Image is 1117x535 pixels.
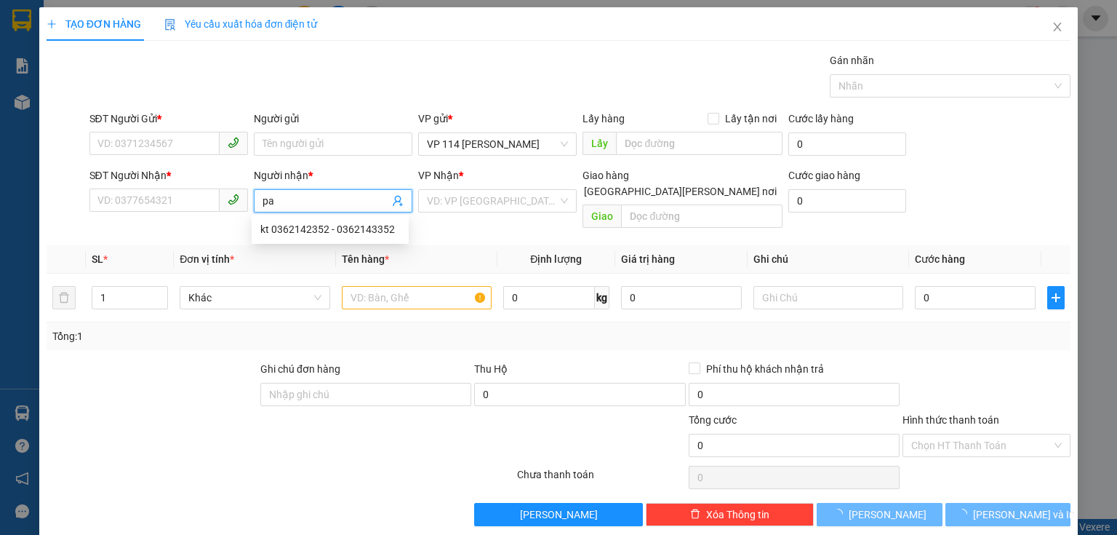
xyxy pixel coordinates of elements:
span: Giao hàng [582,170,629,181]
div: VP gửi [418,111,577,127]
span: Giá trị hàng [621,253,675,265]
span: Giao [582,205,621,228]
th: Ghi chú [748,245,909,274]
span: delete [690,509,700,520]
button: [PERSON_NAME] và In [945,503,1071,526]
button: deleteXóa Thông tin [646,503,814,526]
div: kt 0362142352 - 0362143352 [260,221,400,237]
input: Dọc đường [616,132,782,155]
span: VP Nhận [418,170,459,181]
span: Lấy [582,132,616,155]
button: Close [1037,7,1078,48]
input: Ghi Chú [753,286,903,309]
img: icon [164,19,176,31]
span: Thu Hộ [474,363,508,375]
span: VP 114 Trần Nhật Duật [427,133,568,155]
h2: VP Nhận: VP Sapa [76,84,351,176]
span: Yêu cầu xuất hóa đơn điện tử [164,18,318,30]
span: [GEOGRAPHIC_DATA][PERSON_NAME] nơi [578,183,782,199]
div: Chưa thanh toán [516,467,686,492]
input: Cước lấy hàng [788,132,906,156]
span: plus [1048,292,1064,304]
button: plus [1047,286,1065,309]
input: Dọc đường [621,205,782,228]
div: kt 0362142352 - 0362143352 [252,218,409,241]
label: Hình thức thanh toán [902,414,999,426]
span: Khác [188,287,321,309]
input: Cước giao hàng [788,189,906,213]
span: close [1052,21,1063,33]
img: logo.jpg [8,12,81,84]
span: kg [595,286,609,309]
b: Sao Việt [88,34,177,58]
span: loading [833,509,849,519]
label: Gán nhãn [830,55,874,66]
span: Lấy hàng [582,113,625,124]
span: Tên hàng [342,253,389,265]
label: Cước lấy hàng [788,113,854,124]
div: Người nhận [254,167,412,183]
label: Cước giao hàng [788,170,860,181]
input: VD: Bàn, Ghế [342,286,492,309]
span: [PERSON_NAME] và In [973,507,1075,523]
span: TẠO ĐƠN HÀNG [47,18,141,30]
span: Lấy tận nơi [719,111,782,127]
span: phone [228,137,239,148]
span: Phí thu hộ khách nhận trả [700,361,830,377]
span: loading [957,509,973,519]
span: Cước hàng [915,253,965,265]
span: Định lượng [530,253,582,265]
button: delete [52,286,76,309]
span: user-add [392,195,404,207]
div: Người gửi [254,111,412,127]
span: plus [47,19,57,29]
b: [DOMAIN_NAME] [194,12,351,36]
span: [PERSON_NAME] [849,507,926,523]
span: [PERSON_NAME] [520,507,598,523]
span: Xóa Thông tin [706,507,769,523]
div: SĐT Người Gửi [89,111,248,127]
span: SL [92,253,103,265]
span: phone [228,194,239,205]
h2: 8CMR398M [8,84,117,108]
div: SĐT Người Nhận [89,167,248,183]
input: Ghi chú đơn hàng [260,383,471,406]
button: [PERSON_NAME] [817,503,942,526]
button: [PERSON_NAME] [474,503,642,526]
span: Tổng cước [689,414,737,426]
span: Đơn vị tính [180,253,234,265]
input: 0 [621,286,742,309]
label: Ghi chú đơn hàng [260,363,340,375]
div: Tổng: 1 [52,328,432,344]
